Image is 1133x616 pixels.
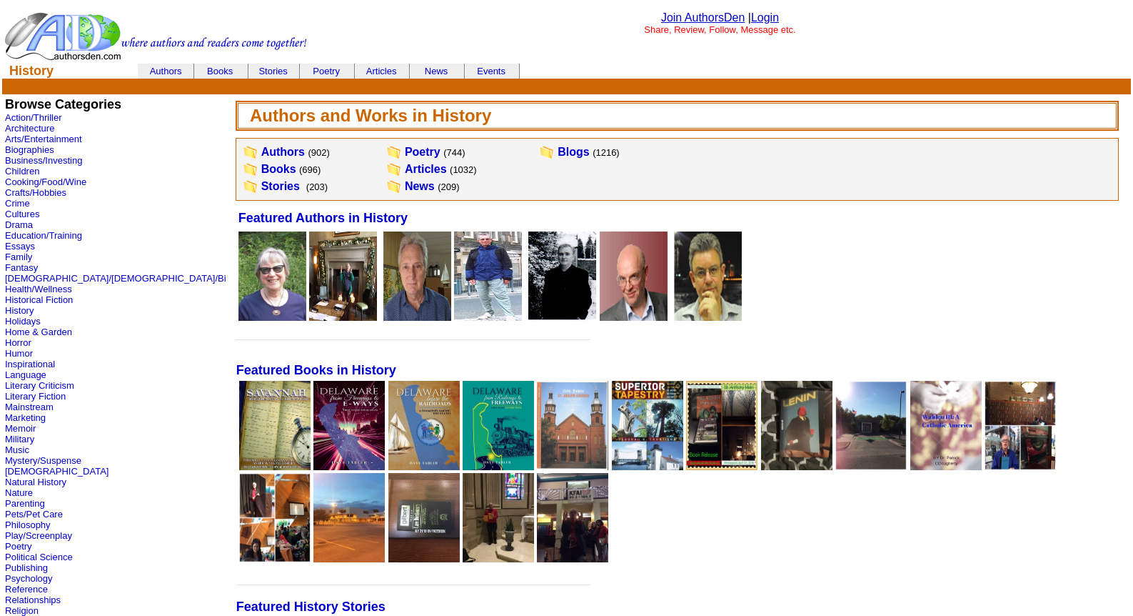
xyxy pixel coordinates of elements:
a: Home & Garden [5,327,72,337]
b: Browse Categories [5,97,121,111]
img: 69511.jpeg [686,381,757,470]
a: Mainstream [5,402,54,412]
a: News [425,66,448,76]
img: WorksFolder.gif [386,179,402,194]
a: Reference [5,584,48,595]
a: Literary Criticism [5,380,74,391]
a: Language [5,369,46,380]
a: Frank Ryan [528,311,596,323]
a: Mystery/Suspense [5,455,81,466]
a: Events [477,66,505,76]
a: Parenting [5,498,45,509]
a: Login [751,11,779,24]
a: Poetry [5,541,32,552]
a: Biographies [5,144,54,155]
a: Philosophy [5,520,51,530]
a: Nature [5,487,33,498]
a: Books [207,66,233,76]
img: WorksFolder.gif [243,145,258,159]
a: Fantasy [5,262,38,273]
a: Articles [405,163,447,175]
img: WorksFolder.gif [539,145,555,159]
a: This Side of Paradise Hyperlink/Hypertext [686,460,757,472]
a: Pets/Pet Care [5,509,63,520]
a: Political Science [5,552,73,562]
a: An Existential and Numerical Approach to American History [537,552,608,565]
a: Cooking/Food/Wine [5,177,86,187]
img: 78299.jpeg [761,381,832,470]
a: Featured Books in History [236,364,396,377]
a: Horror [5,337,31,348]
a: Patrick's Unfinished: A Intellectual History [985,460,1056,472]
img: 68268.jpeg [985,381,1056,470]
a: Minnesota Anschluss/ Shiloh #3431 Dead Murdered from 2001-2010 [835,460,907,472]
a: Holidays [5,316,41,327]
a: Children [5,166,39,177]
a: Stories [261,180,300,192]
a: James Connolly and the Reconquest of Ireland [463,552,534,565]
img: WorksFolder.gif [386,162,402,177]
a: Poetry [313,66,340,76]
font: (744) [443,147,465,158]
a: News [405,180,435,192]
img: 161.jpg [674,232,742,321]
a: Delaware from Freeways to E-ways [313,460,385,472]
a: Religion [5,605,39,616]
a: Walden III: A Catholic America [910,460,982,472]
font: Featured History Stories [236,600,386,614]
a: History [5,305,34,316]
img: 1402.jpg [238,232,306,321]
a: Business/Investing [5,155,82,166]
a: Play/Screenplay [5,530,72,541]
font: Featured Books in History [236,363,396,377]
font: | [748,11,779,24]
a: Marketing [5,412,46,423]
img: 68259.jpeg [835,381,907,470]
img: WorksFolder.gif [243,162,258,177]
img: 80111.jpg [313,381,385,470]
a: Family [5,252,32,262]
img: 40506.jpg [454,232,522,321]
img: 66626.jpg [313,473,385,562]
a: Action/Thriller [5,112,61,123]
a: Literary Fiction [5,391,66,402]
font: (209) [438,182,459,192]
a: Alan Cook [454,311,522,323]
img: 177330.jpeg [309,232,377,321]
a: Books [261,163,296,175]
a: [DEMOGRAPHIC_DATA] [5,466,109,477]
a: Blogs [558,146,589,158]
font: (696) [299,164,321,175]
a: Arts/Entertainment [5,134,82,144]
img: 222440.jpg [383,232,451,321]
a: Natural History [5,477,66,487]
a: Dave Tabler [383,311,451,323]
a: Music [5,444,29,455]
img: 78768.jpg [612,381,683,470]
a: Featured Authors in History [238,212,408,224]
img: 76059.jpeg [388,473,460,562]
a: Articles [366,66,397,76]
a: Inspirational [5,359,55,369]
a: [DEMOGRAPHIC_DATA]/[DEMOGRAPHIC_DATA]/Bi [5,273,226,284]
a: Delaware Before the Railroads [388,460,460,472]
a: Authors [150,66,182,76]
img: 80407.jpg [239,381,311,470]
a: Featured History Stories [236,601,386,613]
img: WorksFolder.gif [243,179,258,194]
b: History [9,64,54,78]
img: WorksFolder.gif [386,145,402,159]
a: Crafts/Hobbies [5,187,66,198]
img: 79253.jpg [537,381,608,470]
